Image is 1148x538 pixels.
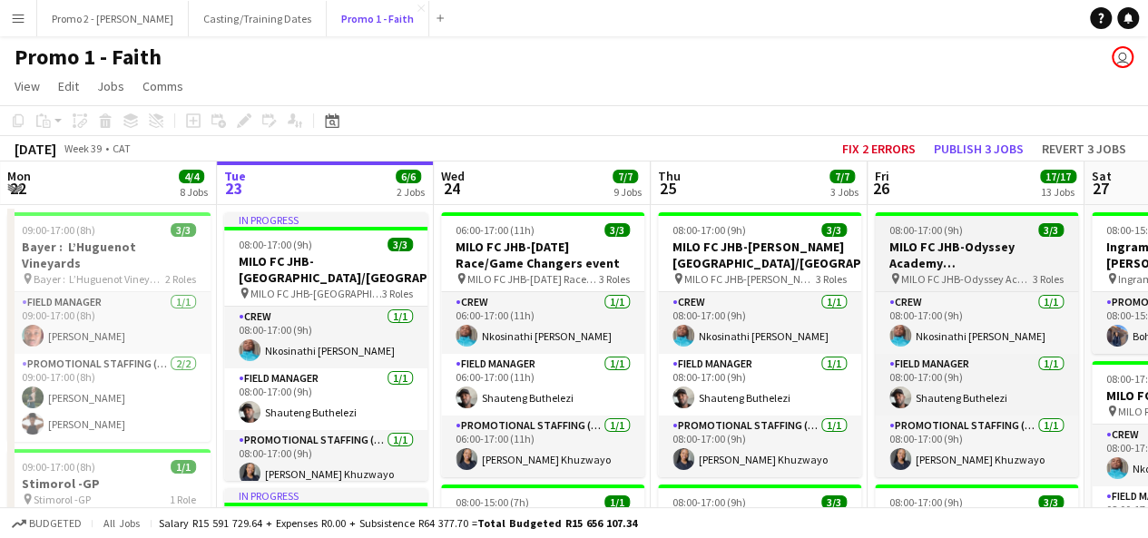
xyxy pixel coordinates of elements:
span: Jobs [97,78,124,94]
span: 3 Roles [816,272,847,286]
app-job-card: In progress08:00-17:00 (9h)3/3MILO FC JHB-[GEOGRAPHIC_DATA]/[GEOGRAPHIC_DATA] MILO FC JHB-[GEOGRA... [224,212,427,481]
div: 13 Jobs [1041,185,1075,199]
app-card-role: Field Manager1/109:00-17:00 (8h)[PERSON_NAME] [7,292,211,354]
span: 08:00-17:00 (9h) [672,495,746,509]
span: Comms [142,78,183,94]
span: 3/3 [821,495,847,509]
span: MILO FC JHB-[GEOGRAPHIC_DATA]/[GEOGRAPHIC_DATA] [250,287,382,300]
span: 23 [221,178,246,199]
span: 1/1 [171,460,196,474]
span: 06:00-17:00 (11h) [456,223,535,237]
app-job-card: 08:00-17:00 (9h)3/3MILO FC JHB-[PERSON_NAME][GEOGRAPHIC_DATA]/[GEOGRAPHIC_DATA] MILO FC JHB-[PERS... [658,212,861,477]
span: Edit [58,78,79,94]
span: All jobs [100,516,143,530]
span: Thu [658,168,681,184]
app-card-role: Promotional Staffing (Brand Ambassadors)1/106:00-17:00 (11h)[PERSON_NAME] Khuzwayo [441,416,644,477]
a: Jobs [90,74,132,98]
app-job-card: 09:00-17:00 (8h)3/3Bayer : L’Huguenot Vineyards Bayer : L’Huguenot Vineyards2 RolesField Manager1... [7,212,211,442]
div: 8 Jobs [180,185,208,199]
app-card-role: Promotional Staffing (Brand Ambassadors)1/108:00-17:00 (9h)[PERSON_NAME] Khuzwayo [875,416,1078,477]
span: MILO FC JHB-[PERSON_NAME][GEOGRAPHIC_DATA]/[GEOGRAPHIC_DATA] [684,272,816,286]
app-card-role: Promotional Staffing (Brand Ambassadors)1/108:00-17:00 (9h)[PERSON_NAME] Khuzwayo [658,416,861,477]
span: 3/3 [171,223,196,237]
app-job-card: 06:00-17:00 (11h)3/3MILO FC JHB-[DATE] Race/Game Changers event MILO FC JHB-[DATE] Race/Game Chan... [441,212,644,477]
span: Total Budgeted R15 656 107.34 [477,516,637,530]
span: MILO FC JHB-[DATE] Race/Game Changers event [467,272,599,286]
span: Week 39 [60,142,105,155]
div: CAT [113,142,131,155]
span: 1 Role [170,493,196,506]
span: Stimorol -GP [34,493,91,506]
app-card-role: Crew1/108:00-17:00 (9h)Nkosinathi [PERSON_NAME] [658,292,861,354]
span: 08:00-17:00 (9h) [889,223,963,237]
span: 3/3 [388,238,413,251]
app-job-card: 08:00-17:00 (9h)3/3MILO FC JHB-Odyssey Academy [GEOGRAPHIC_DATA]/[GEOGRAPHIC_DATA][PERSON_NAME] F... [875,212,1078,477]
span: View [15,78,40,94]
span: 08:00-17:00 (9h) [889,495,963,509]
span: 22 [5,178,31,199]
h3: MILO FC JHB-[GEOGRAPHIC_DATA]/[GEOGRAPHIC_DATA] [224,253,427,286]
span: 7/7 [613,170,638,183]
span: 7/7 [829,170,855,183]
span: 6/6 [396,170,421,183]
button: Publish 3 jobs [927,137,1031,161]
h3: Stimorol -GP [7,475,211,492]
span: Fri [875,168,889,184]
span: 3/3 [1038,495,1064,509]
span: 1/1 [604,495,630,509]
span: 2 Roles [165,272,196,286]
span: 25 [655,178,681,199]
span: Wed [441,168,465,184]
span: 24 [438,178,465,199]
span: MILO FC JHB-Odyssey Academy [GEOGRAPHIC_DATA]/[GEOGRAPHIC_DATA][PERSON_NAME] Fun Day [901,272,1033,286]
span: 3 Roles [382,287,413,300]
app-card-role: Promotional Staffing (Brand Ambassadors)1/108:00-17:00 (9h)[PERSON_NAME] Khuzwayo [224,430,427,492]
button: Budgeted [9,514,84,533]
span: 27 [1089,178,1112,199]
h1: Promo 1 - Faith [15,44,162,71]
a: View [7,74,47,98]
app-card-role: Crew1/108:00-17:00 (9h)Nkosinathi [PERSON_NAME] [224,307,427,368]
span: 08:00-17:00 (9h) [672,223,746,237]
span: Sat [1092,168,1112,184]
div: In progress [224,488,427,503]
div: Salary R15 591 729.64 + Expenses R0.00 + Subsistence R64 377.70 = [159,516,637,530]
div: In progress [224,212,427,227]
span: Bayer : L’Huguenot Vineyards [34,272,165,286]
span: 3/3 [821,223,847,237]
app-card-role: Field Manager1/108:00-17:00 (9h)Shauteng Buthelezi [875,354,1078,416]
span: 3 Roles [1033,272,1064,286]
div: 3 Jobs [830,185,859,199]
div: 9 Jobs [613,185,642,199]
app-card-role: Promotional Staffing (Brand Ambassadors)2/209:00-17:00 (8h)[PERSON_NAME][PERSON_NAME] [7,354,211,442]
app-card-role: Field Manager1/106:00-17:00 (11h)Shauteng Buthelezi [441,354,644,416]
app-card-role: Crew1/106:00-17:00 (11h)Nkosinathi [PERSON_NAME] [441,292,644,354]
div: [DATE] [15,140,56,158]
h3: MILO FC JHB-[PERSON_NAME][GEOGRAPHIC_DATA]/[GEOGRAPHIC_DATA] [658,239,861,271]
button: Promo 1 - Faith [327,1,429,36]
app-card-role: Field Manager1/108:00-17:00 (9h)Shauteng Buthelezi [658,354,861,416]
span: 17/17 [1040,170,1076,183]
a: Comms [135,74,191,98]
button: Promo 2 - [PERSON_NAME] [37,1,189,36]
span: 3/3 [1038,223,1064,237]
span: 3 Roles [599,272,630,286]
app-card-role: Field Manager1/108:00-17:00 (9h)Shauteng Buthelezi [224,368,427,430]
app-user-avatar: Tesa Nicolau [1112,46,1133,68]
h3: Bayer : L’Huguenot Vineyards [7,239,211,271]
button: Revert 3 jobs [1035,137,1133,161]
button: Casting/Training Dates [189,1,327,36]
span: Mon [7,168,31,184]
span: 4/4 [179,170,204,183]
span: Tue [224,168,246,184]
a: Edit [51,74,86,98]
span: 26 [872,178,889,199]
app-card-role: Crew1/108:00-17:00 (9h)Nkosinathi [PERSON_NAME] [875,292,1078,354]
span: 3/3 [604,223,630,237]
span: 08:00-17:00 (9h) [239,238,312,251]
